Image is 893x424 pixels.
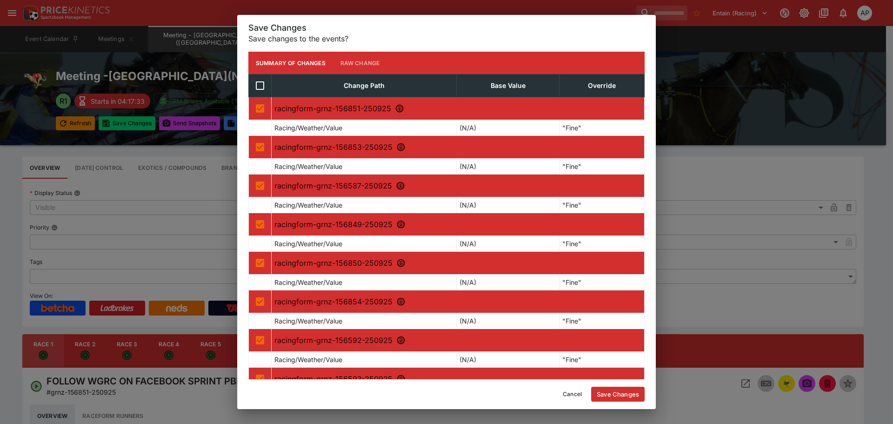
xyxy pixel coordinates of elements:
p: Racing/Weather/Value [274,239,342,249]
td: (N/A) [457,159,560,175]
p: Racing/Weather/Value [274,162,342,171]
td: (N/A) [457,120,560,136]
td: "Fine" [560,275,645,290]
svg: R6 - CLUBHOUSE CAMBRIDGE STAKES PBD [396,297,406,306]
td: (N/A) [457,197,560,213]
h5: Save Changes [248,22,645,33]
p: racingform-grnz-156854-250925 [274,296,641,307]
p: Racing/Weather/Value [274,355,342,364]
td: (N/A) [457,352,560,368]
th: Base Value [457,74,560,97]
p: racingform-grnz-156593-250925 [274,373,641,384]
button: Raw Change [333,52,387,74]
td: "Fine" [560,313,645,329]
p: racingform-grnz-156592-250925 [274,335,641,346]
svg: R1 - FOLLOW WGRC ON FACEBOOK SPRINT PBD [395,104,404,113]
p: Racing/Weather/Value [274,277,342,287]
td: (N/A) [457,313,560,329]
button: Summary of Changes [248,52,333,74]
svg: R8 - COPRICE WORKING DOG BEEF FINAL PBD [396,374,406,384]
p: racingform-grnz-156587-250925 [274,180,641,191]
button: Save Changes [591,387,645,402]
td: "Fine" [560,120,645,136]
td: "Fine" [560,159,645,175]
p: racingform-grnz-156851-250925 [274,103,641,114]
td: (N/A) [457,236,560,252]
p: racingform-grnz-156853-250925 [274,141,641,153]
p: Racing/Weather/Value [274,123,342,133]
p: racingform-grnz-156849-250925 [274,219,641,230]
td: "Fine" [560,236,645,252]
svg: R3 - CANNONBALL SPRINT HEAT 1 PBD [396,181,405,190]
p: Racing/Weather/Value [274,316,342,326]
svg: R5 - CANNONBALL SPRINT HEAT 3 [396,258,406,268]
th: Change Path [272,74,457,97]
svg: R2 - GREAT GREYHOUND GLOBAL WALK 28/9 PBD SPRINT [396,142,406,152]
svg: R4 - CANNONBALL SPRINT HEAT 2 [396,220,406,229]
p: Save changes to the events? [248,33,645,44]
p: Racing/Weather/Value [274,200,342,210]
p: racingform-grnz-156850-250925 [274,257,641,269]
button: Cancel [557,387,587,402]
td: "Fine" [560,197,645,213]
td: "Fine" [560,352,645,368]
th: Override [560,74,645,97]
svg: R7 - ALL THE NEWS AT TRACKSIDE SERIES FINAL PBD [396,336,406,345]
td: (N/A) [457,275,560,290]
